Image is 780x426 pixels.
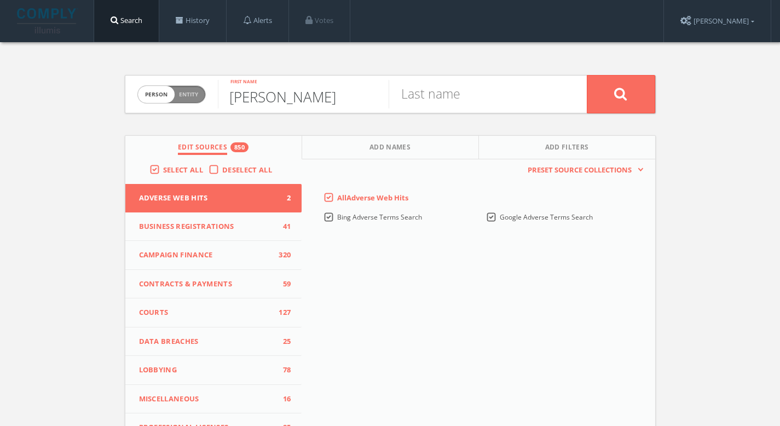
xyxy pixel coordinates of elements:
[125,212,302,241] button: Business Registrations41
[522,165,637,176] span: Preset Source Collections
[17,8,78,33] img: illumis
[163,165,203,175] span: Select All
[139,307,275,318] span: Courts
[337,212,422,222] span: Bing Adverse Terms Search
[274,307,291,318] span: 127
[125,270,302,299] button: Contracts & Payments59
[274,221,291,232] span: 41
[139,336,275,347] span: Data Breaches
[337,193,408,203] span: All Adverse Web Hits
[125,298,302,327] button: Courts127
[179,90,198,99] span: Entity
[125,184,302,212] button: Adverse Web Hits2
[500,212,593,222] span: Google Adverse Terms Search
[125,241,302,270] button: Campaign Finance320
[545,142,589,155] span: Add Filters
[274,193,291,204] span: 2
[274,365,291,376] span: 78
[125,136,302,159] button: Edit Sources850
[178,142,227,155] span: Edit Sources
[274,336,291,347] span: 25
[230,142,249,152] div: 850
[479,136,655,159] button: Add Filters
[138,86,175,103] span: person
[125,327,302,356] button: Data Breaches25
[125,356,302,385] button: Lobbying78
[274,250,291,261] span: 320
[222,165,272,175] span: Deselect All
[302,136,479,159] button: Add Names
[139,221,275,232] span: Business Registrations
[369,142,411,155] span: Add Names
[274,394,291,405] span: 16
[522,165,644,176] button: Preset Source Collections
[274,279,291,290] span: 59
[139,394,275,405] span: Miscellaneous
[139,365,275,376] span: Lobbying
[125,385,302,414] button: Miscellaneous16
[139,279,275,290] span: Contracts & Payments
[139,193,275,204] span: Adverse Web Hits
[139,250,275,261] span: Campaign Finance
